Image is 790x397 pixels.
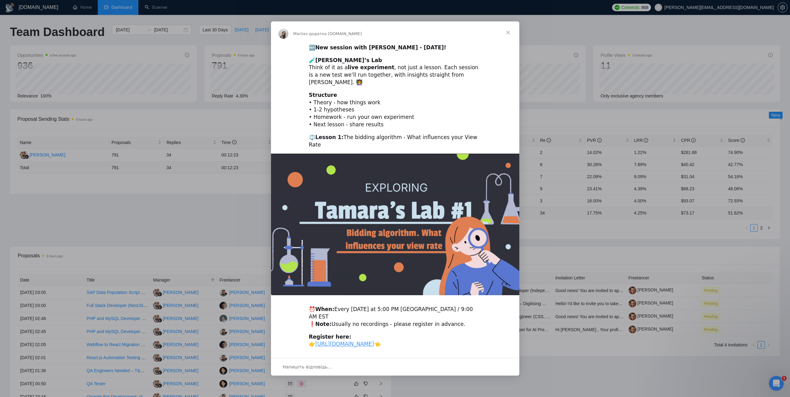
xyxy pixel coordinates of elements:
[309,306,481,328] div: ⏰ Every [DATE] at 5:00 PM [GEOGRAPHIC_DATA] / 9:00 AM EST ❗ Usually no recordings - please regist...
[315,134,344,140] b: Lesson 1:
[309,92,481,129] div: • Theory - how things work • 1-2 hypotheses • Homework - run your own experiment • Next lesson - ...
[309,57,481,86] div: 🧪 Think of it as a , not just a lesson. Each session is a new test we’ll run together, with insig...
[348,64,394,70] b: live experiment
[497,21,519,44] span: Закрити
[271,358,519,376] div: Відкрити бесіду й відповісти
[315,321,332,327] b: Note:
[309,92,337,98] b: Structure
[278,29,288,39] img: Profile image for Mariia
[309,333,481,348] div: 👉 👈
[309,134,481,149] div: ⚖️ The bidding algorithm - What influences your View Rate
[283,363,332,371] span: Напишіть відповідь…
[309,44,481,52] div: 🆕
[315,44,446,51] b: New session with [PERSON_NAME] - [DATE]!
[315,306,334,312] b: When:
[309,334,351,340] b: Register here:
[293,31,306,36] span: Mariia
[315,341,374,347] a: [URL][DOMAIN_NAME]
[315,57,382,63] b: [PERSON_NAME]’s Lab
[305,31,362,36] span: з додатка [DOMAIN_NAME]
